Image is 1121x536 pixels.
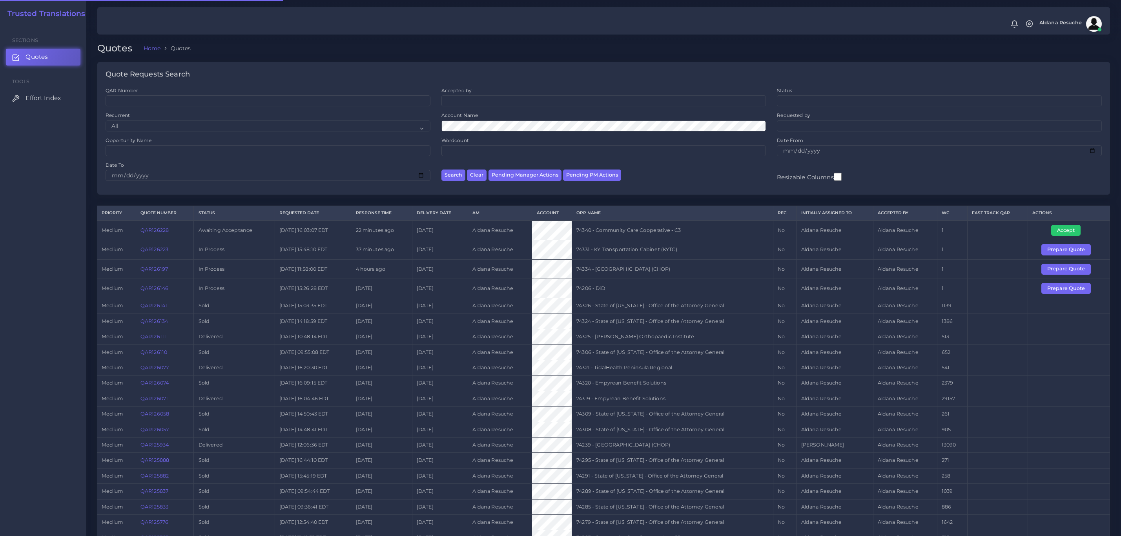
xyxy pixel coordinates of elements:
[773,468,797,483] td: No
[572,345,773,360] td: 74306 - State of [US_STATE] - Office of the Attorney General
[937,360,967,375] td: 541
[102,349,123,355] span: medium
[873,484,937,499] td: Aldana Resuche
[6,90,80,106] a: Effort Index
[468,468,532,483] td: Aldana Resuche
[194,422,275,437] td: Sold
[873,422,937,437] td: Aldana Resuche
[773,298,797,314] td: No
[140,411,169,417] a: QAR126058
[194,314,275,329] td: Sold
[351,391,412,406] td: [DATE]
[937,329,967,345] td: 513
[468,298,532,314] td: Aldana Resuche
[412,391,468,406] td: [DATE]
[351,329,412,345] td: [DATE]
[412,279,468,298] td: [DATE]
[468,376,532,391] td: Aldana Resuche
[873,360,937,375] td: Aldana Resuche
[97,43,138,54] h2: Quotes
[797,453,873,468] td: Aldana Resuche
[102,427,123,432] span: medium
[834,172,842,182] input: Resizable Columns
[777,87,792,94] label: Status
[140,227,169,233] a: QAR126228
[97,206,136,221] th: Priority
[351,437,412,452] td: [DATE]
[773,453,797,468] td: No
[140,380,169,386] a: QAR126074
[194,206,275,221] th: Status
[937,468,967,483] td: 258
[873,206,937,221] th: Accepted by
[351,279,412,298] td: [DATE]
[773,240,797,259] td: No
[102,246,123,252] span: medium
[351,240,412,259] td: 37 minutes ago
[797,437,873,452] td: [PERSON_NAME]
[563,170,621,181] button: Pending PM Actions
[937,279,967,298] td: 1
[468,407,532,422] td: Aldana Resuche
[468,345,532,360] td: Aldana Resuche
[572,484,773,499] td: 74289 - State of [US_STATE] - Office of the Attorney General
[937,437,967,452] td: 13090
[275,453,351,468] td: [DATE] 16:44:10 EDT
[412,468,468,483] td: [DATE]
[797,514,873,530] td: Aldana Resuche
[275,240,351,259] td: [DATE] 15:48:10 EDT
[140,334,166,339] a: QAR126111
[797,376,873,391] td: Aldana Resuche
[797,360,873,375] td: Aldana Resuche
[572,360,773,375] td: 74321 - TidalHealth Peninsula Regional
[1041,246,1096,252] a: Prepare Quote
[6,49,80,65] a: Quotes
[572,240,773,259] td: 74331 - KY Transportation Cabinet (KYTC)
[1051,225,1081,236] button: Accept
[797,314,873,329] td: Aldana Resuche
[468,499,532,514] td: Aldana Resuche
[140,488,168,494] a: QAR125837
[351,206,412,221] th: Response Time
[467,170,487,181] button: Clear
[572,468,773,483] td: 74291 - State of [US_STATE] - Office of the Attorney General
[468,221,532,240] td: Aldana Resuche
[468,329,532,345] td: Aldana Resuche
[275,314,351,329] td: [DATE] 14:18:59 EDT
[102,488,123,494] span: medium
[275,298,351,314] td: [DATE] 15:03:35 EDT
[572,499,773,514] td: 74285 - State of [US_STATE] - Office of the Attorney General
[1041,283,1091,294] button: Prepare Quote
[102,473,123,479] span: medium
[937,221,967,240] td: 1
[572,314,773,329] td: 74324 - State of [US_STATE] - Office of the Attorney General
[412,329,468,345] td: [DATE]
[1041,266,1096,272] a: Prepare Quote
[468,453,532,468] td: Aldana Resuche
[797,329,873,345] td: Aldana Resuche
[275,422,351,437] td: [DATE] 14:48:41 EDT
[937,298,967,314] td: 1139
[797,279,873,298] td: Aldana Resuche
[873,437,937,452] td: Aldana Resuche
[412,240,468,259] td: [DATE]
[144,44,161,52] a: Home
[351,221,412,240] td: 22 minutes ago
[275,391,351,406] td: [DATE] 16:04:46 EDT
[937,407,967,422] td: 261
[194,345,275,360] td: Sold
[773,422,797,437] td: No
[572,407,773,422] td: 74309 - State of [US_STATE] - Office of the Attorney General
[797,468,873,483] td: Aldana Resuche
[937,391,967,406] td: 29157
[275,259,351,279] td: [DATE] 11:58:00 EDT
[194,514,275,530] td: Sold
[572,376,773,391] td: 74320 - Empyrean Benefit Solutions
[468,514,532,530] td: Aldana Resuche
[937,314,967,329] td: 1386
[873,514,937,530] td: Aldana Resuche
[773,484,797,499] td: No
[160,44,191,52] li: Quotes
[412,360,468,375] td: [DATE]
[797,484,873,499] td: Aldana Resuche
